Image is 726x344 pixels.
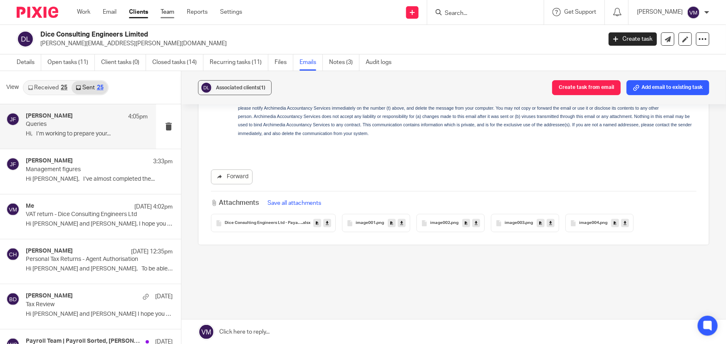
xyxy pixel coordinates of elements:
a: Recurring tasks (11) [210,54,268,71]
button: Save all attachments [265,199,324,208]
span: Dice Consulting Engineers Ltd - Payables queries - [DATE] [225,221,302,226]
span: .png [525,221,533,226]
h4: [PERSON_NAME] [26,292,73,300]
img: Image [40,184,112,203]
a: Received25 [24,81,72,94]
img: signature_3730381506 [112,187,152,203]
p: [DATE] 4:02pm [134,203,173,211]
p: Hi [PERSON_NAME] and [PERSON_NAME], To be able to file... [26,265,173,273]
span: Get Support [564,9,596,15]
p: [PERSON_NAME] [637,8,683,16]
span: (1) [259,85,265,90]
h3: Attachments [211,198,258,208]
img: svg%3E [6,113,20,126]
h4: [PERSON_NAME] [26,157,73,165]
p: 3:33pm [153,157,173,166]
span: image003 [505,221,525,226]
p: Hi [PERSON_NAME] and [PERSON_NAME] I hope you are well.... [26,311,173,318]
h2: Dice Consulting Engineers Limited [40,30,485,39]
a: Work [77,8,90,16]
a: Client tasks (0) [101,54,146,71]
a: Create task [609,32,657,46]
span: image002 [430,221,450,226]
img: svg%3E [6,157,20,171]
a: Details [17,54,41,71]
h4: [PERSON_NAME] [26,113,73,120]
button: Add email to existing task [627,80,709,95]
a: Settings [220,8,242,16]
h4: [PERSON_NAME] [26,248,73,255]
a: Files [275,54,293,71]
img: svg%3E [6,203,20,216]
span: .png [599,221,607,226]
button: Dice Consulting Engineers Ltd - Payables queries - [DATE].xlsx [211,214,336,232]
span: .png [450,221,458,226]
button: image002.png [416,214,485,232]
button: image003.png [491,214,559,232]
a: Closed tasks (14) [152,54,203,71]
p: [PERSON_NAME][EMAIL_ADDRESS][PERSON_NAME][DOMAIN_NAME] [40,39,596,48]
p: Hi, I’m working to prepare your... [26,130,148,138]
img: svg%3E [687,6,700,19]
p: Hi [PERSON_NAME], I’ve almost completed the... [26,176,173,183]
p: Hi [PERSON_NAME] and [PERSON_NAME], I hope you are both well.... [26,221,173,228]
span: Associated clients [216,85,265,90]
a: Clients [129,8,148,16]
a: Emails [300,54,323,71]
div: 25 [61,85,67,91]
a: Open tasks (11) [47,54,95,71]
button: image004.png [565,214,634,232]
div: 25 [97,85,104,91]
h4: Me [26,203,34,210]
p: Personal Tax Returns - Agent Authorisation [26,256,144,263]
a: Audit logs [366,54,398,71]
p: Management figures [26,166,144,173]
a: Email [103,8,116,16]
img: svg%3E [17,30,34,48]
a: Forward [211,170,253,184]
span: .xlsx [302,221,310,226]
button: image001.png [342,214,410,232]
p: 4:05pm [128,113,148,121]
span: 07955 282196 [20,221,55,227]
p: [DATE] [155,292,173,301]
span: image001 [356,221,376,226]
button: Create task from email [552,80,621,95]
span: View [6,83,19,92]
img: svg%3E [6,248,20,261]
span: image004 [579,221,599,226]
a: Team [161,8,174,16]
a: Notes (3) [329,54,359,71]
img: svg%3E [200,81,213,94]
input: Search [444,10,519,17]
a: [PERSON_NAME][EMAIL_ADDRESS][DOMAIN_NAME] [17,229,156,236]
img: Pixie [17,7,58,18]
img: svg%3E [6,292,20,306]
p: VAT return - Dice Consulting Engineers Ltd [26,211,144,218]
p: Tax Review [26,301,144,308]
a: Reports [187,8,208,16]
span: .png [376,221,384,226]
button: Associated clients(1) [198,80,272,95]
p: [DATE] 12:35pm [131,248,173,256]
a: Sent25 [72,81,107,94]
span: 0115 9226282 [35,212,71,219]
p: Queries [26,121,124,128]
